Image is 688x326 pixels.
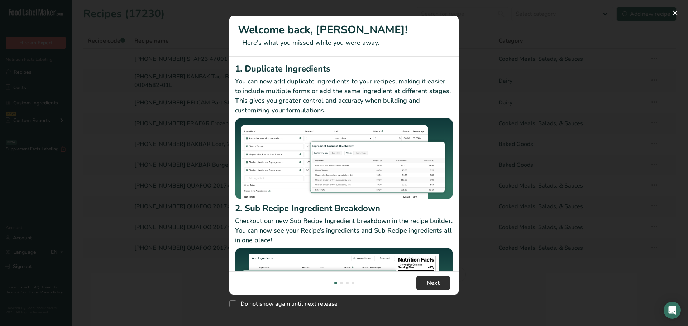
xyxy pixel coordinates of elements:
[427,279,440,287] span: Next
[238,22,450,38] h1: Welcome back, [PERSON_NAME]!
[236,300,338,307] span: Do not show again until next release
[235,202,453,215] h2: 2. Sub Recipe Ingredient Breakdown
[664,302,681,319] div: Open Intercom Messenger
[235,77,453,115] p: You can now add duplicate ingredients to your recipes, making it easier to include multiple forms...
[416,276,450,290] button: Next
[238,38,450,48] p: Here's what you missed while you were away.
[235,118,453,199] img: Duplicate Ingredients
[235,62,453,75] h2: 1. Duplicate Ingredients
[235,216,453,245] p: Checkout our new Sub Recipe Ingredient breakdown in the recipe builder. You can now see your Reci...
